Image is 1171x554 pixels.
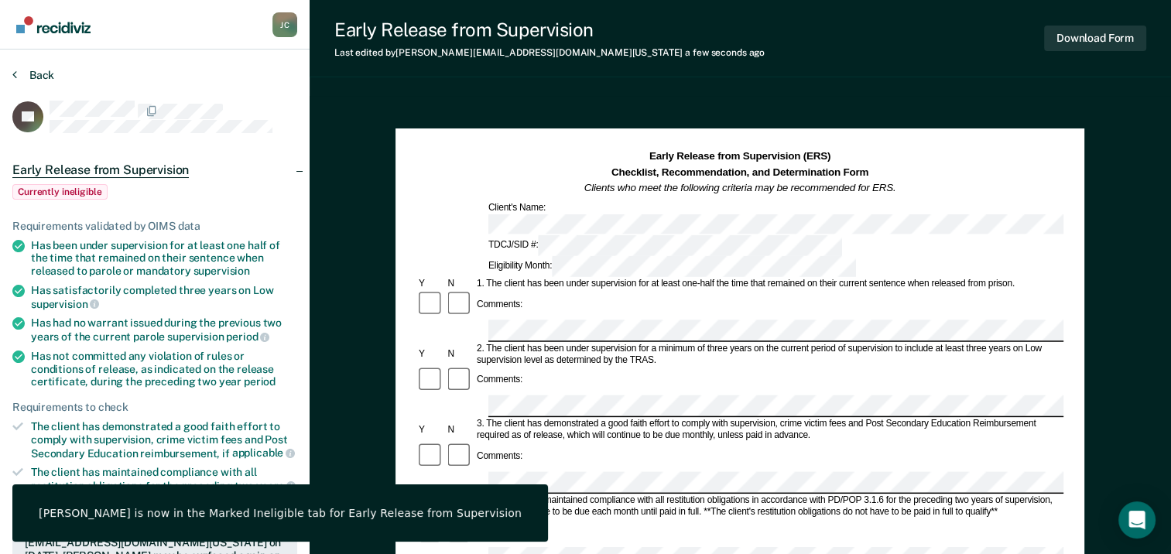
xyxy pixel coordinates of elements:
div: The client has maintained compliance with all restitution obligations for the preceding two [31,466,297,492]
div: Y [416,279,445,290]
div: Eligibility Month: [486,256,858,277]
div: Requirements validated by OIMS data [12,220,297,233]
div: Open Intercom Messenger [1118,501,1156,539]
div: 3. The client has demonstrated a good faith effort to comply with supervision, crime victim fees ... [474,419,1063,442]
div: Early Release from Supervision [334,19,765,41]
div: N [446,279,474,290]
span: Currently ineligible [12,184,108,200]
span: period [226,330,269,343]
span: a few seconds ago [685,47,765,58]
div: Has been under supervision for at least one half of the time that remained on their sentence when... [31,239,297,278]
div: J C [272,12,297,37]
div: Has satisfactorily completed three years on Low [31,284,297,310]
div: 1. The client has been under supervision for at least one-half the time that remained on their cu... [474,279,1063,290]
div: N [446,348,474,360]
span: Early Release from Supervision [12,162,189,178]
div: N [446,424,474,436]
div: 2. The client has been under supervision for a minimum of three years on the current period of su... [474,343,1063,366]
div: Has had no warrant issued during the previous two years of the current parole supervision [31,316,297,343]
div: [PERSON_NAME] is now in the Marked Ineligible tab for Early Release from Supervision [39,506,522,520]
strong: Checklist, Recommendation, and Determination Form [611,166,868,178]
span: years [256,480,296,492]
button: Profile dropdown button [272,12,297,37]
div: Comments: [474,299,525,310]
div: The client has demonstrated a good faith effort to comply with supervision, crime victim fees and... [31,420,297,460]
em: Clients who meet the following criteria may be recommended for ERS. [584,182,896,193]
div: TDCJ/SID #: [486,236,844,257]
img: Recidiviz [16,16,91,33]
button: Download Form [1044,26,1146,51]
strong: Early Release from Supervision (ERS) [649,151,830,162]
div: Has not committed any violation of rules or conditions of release, as indicated on the release ce... [31,350,297,388]
span: period [244,375,276,388]
div: Requirements to check [12,401,297,414]
div: Comments: [474,374,525,386]
div: Comments: [474,450,525,462]
span: applicable [232,446,295,459]
button: Back [12,68,54,82]
span: supervision [193,265,250,277]
div: Last edited by [PERSON_NAME][EMAIL_ADDRESS][DOMAIN_NAME][US_STATE] [334,47,765,58]
div: Y [416,424,445,436]
div: 4. The client has maintained compliance with all restitution obligations in accordance with PD/PO... [474,494,1063,518]
div: Y [416,348,445,360]
span: supervision [31,298,99,310]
